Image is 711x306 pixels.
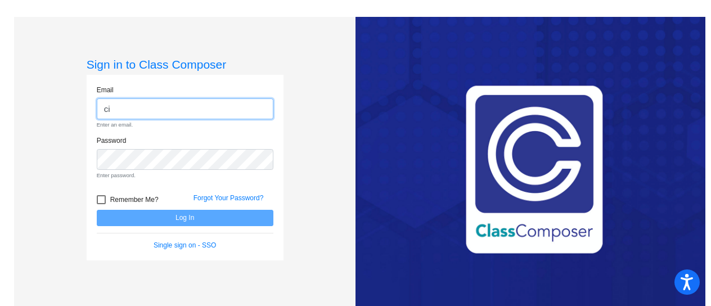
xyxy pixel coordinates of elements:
[87,57,283,71] h3: Sign in to Class Composer
[97,136,127,146] label: Password
[110,193,159,206] span: Remember Me?
[97,210,273,226] button: Log In
[154,241,216,249] a: Single sign on - SSO
[97,121,273,129] small: Enter an email.
[193,194,264,202] a: Forgot Your Password?
[97,172,273,179] small: Enter password.
[97,85,114,95] label: Email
